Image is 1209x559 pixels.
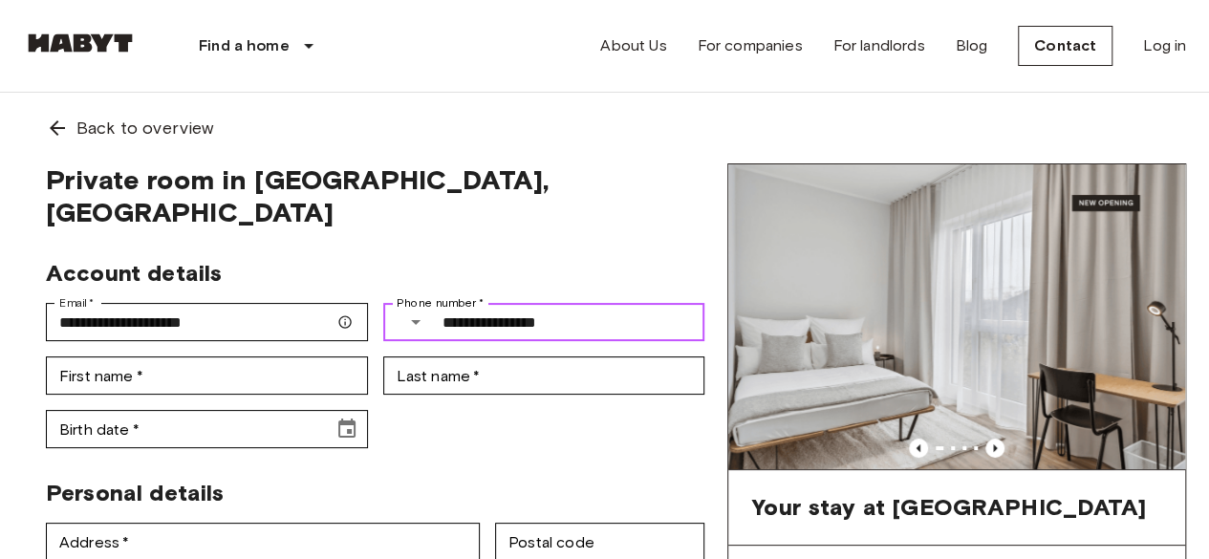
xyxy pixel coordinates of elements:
[698,34,803,57] a: For companies
[1034,36,1096,54] font: Contact
[23,93,1186,163] a: Back to overview
[46,259,222,287] font: Account details
[76,118,213,139] font: Back to overview
[698,36,803,54] font: For companies
[46,163,549,228] font: Private room in [GEOGRAPHIC_DATA], [GEOGRAPHIC_DATA]
[751,493,1146,521] font: Your stay at [GEOGRAPHIC_DATA]
[832,34,924,57] a: For landlords
[728,164,1185,469] img: Marketing picture of unit DE-13-001-002-001
[397,296,476,310] font: Phone number
[46,356,368,395] div: First name
[46,479,224,506] font: Personal details
[328,410,366,448] button: Choose date
[397,303,435,341] button: Select country
[1018,26,1112,66] a: Contact
[1143,34,1186,57] a: Log in
[59,296,86,310] font: Email
[23,33,138,53] img: Habit
[600,36,666,54] font: About Us
[199,36,290,54] font: Find a home
[337,314,353,330] svg: Please ensure your email address is correct—we will send your booking details there.
[383,356,705,395] div: Last name
[909,439,928,458] button: Previous image
[832,36,924,54] font: For landlords
[955,34,987,57] a: Blog
[985,439,1004,458] button: Previous image
[46,303,368,341] div: E-mail
[600,34,666,57] a: About Us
